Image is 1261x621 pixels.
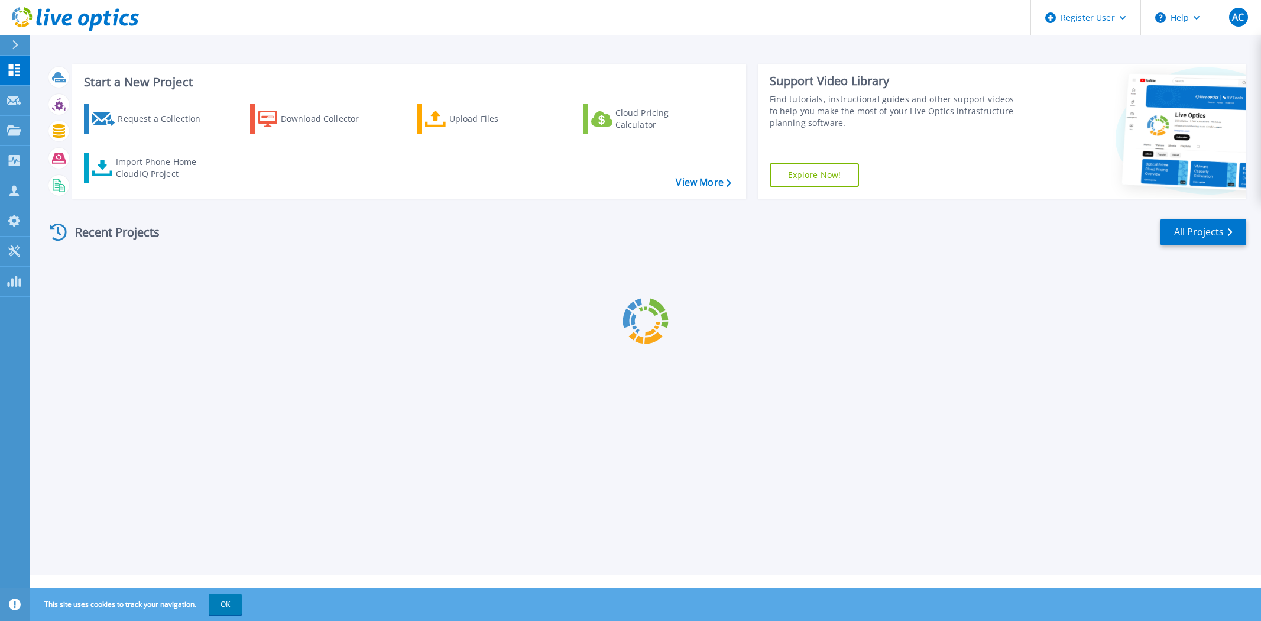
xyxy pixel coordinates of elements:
[209,594,242,615] button: OK
[33,594,242,615] span: This site uses cookies to track your navigation.
[116,156,208,180] div: Import Phone Home CloudIQ Project
[449,107,544,131] div: Upload Files
[770,93,1020,129] div: Find tutorials, instructional guides and other support videos to help you make the most of your L...
[1160,219,1246,245] a: All Projects
[84,104,216,134] a: Request a Collection
[281,107,375,131] div: Download Collector
[770,73,1020,89] div: Support Video Library
[770,163,860,187] a: Explore Now!
[84,76,731,89] h3: Start a New Project
[615,107,710,131] div: Cloud Pricing Calculator
[250,104,382,134] a: Download Collector
[676,177,731,188] a: View More
[583,104,715,134] a: Cloud Pricing Calculator
[1232,12,1244,22] span: AC
[118,107,212,131] div: Request a Collection
[46,218,176,247] div: Recent Projects
[417,104,549,134] a: Upload Files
